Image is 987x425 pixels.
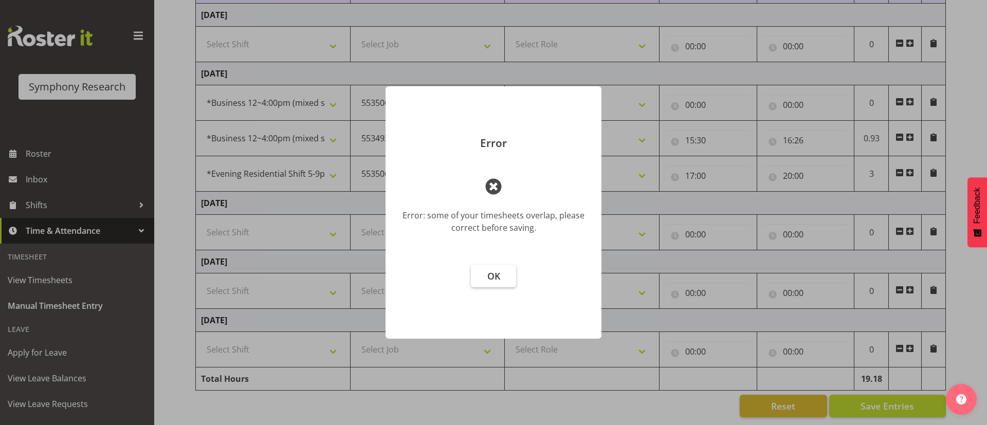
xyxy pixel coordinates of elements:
span: OK [487,270,500,282]
img: help-xxl-2.png [956,394,966,404]
button: Feedback - Show survey [967,177,987,247]
p: Error [396,138,591,149]
div: Error: some of your timesheets overlap, please correct before saving. [401,209,586,234]
button: OK [471,265,516,287]
span: Feedback [973,188,982,224]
